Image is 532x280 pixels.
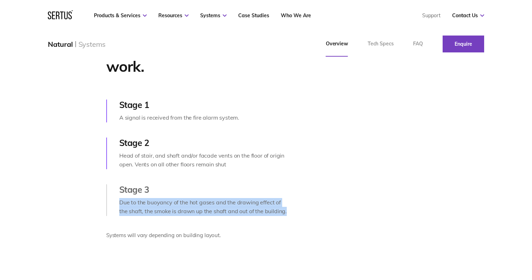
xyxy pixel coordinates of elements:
a: Who We Are [281,12,311,19]
div: Stage 2 [119,138,289,148]
div: A signal is received from the fire alarm system. [119,113,289,122]
div: Head of stair, and shaft and/or facade vents on the floor of origin open. Vents on all other floo... [119,151,289,169]
a: Case Studies [238,12,269,19]
div: Natural [48,40,73,49]
div: Due to the buoyancy of the hot gases and the drawing effect of the shaft, the smoke is drawn up t... [119,198,289,216]
div: How natural systems work. [106,39,289,76]
a: Contact Us [452,12,484,19]
a: Systems [200,12,227,19]
a: Enquire [443,36,484,52]
a: FAQ [403,31,433,57]
p: Systems will vary depending on building layout. [106,231,289,240]
div: Stage 3 [119,184,289,195]
a: Products & Services [94,12,147,19]
a: Support [422,12,441,19]
div: Systems [78,40,106,49]
a: Resources [158,12,189,19]
a: Tech Specs [358,31,404,57]
div: Stage 1 [119,100,289,110]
